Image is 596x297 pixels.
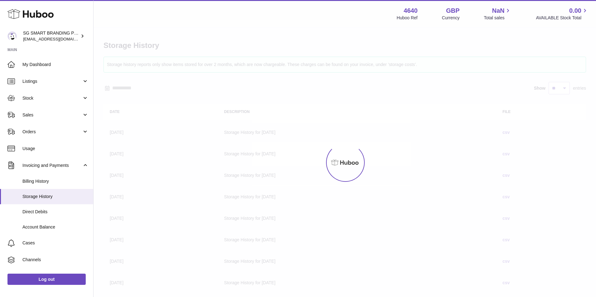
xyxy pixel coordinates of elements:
[7,274,86,285] a: Log out
[484,15,512,21] span: Total sales
[7,31,17,41] img: internalAdmin-4640@internal.huboo.com
[22,112,82,118] span: Sales
[492,7,504,15] span: NaN
[397,15,418,21] div: Huboo Ref
[404,7,418,15] strong: 4640
[23,36,92,41] span: [EMAIL_ADDRESS][DOMAIN_NAME]
[22,129,82,135] span: Orders
[22,240,89,246] span: Cases
[442,15,460,21] div: Currency
[22,209,89,215] span: Direct Debits
[22,224,89,230] span: Account Balance
[536,7,589,21] a: 0.00 AVAILABLE Stock Total
[22,146,89,152] span: Usage
[446,7,459,15] strong: GBP
[22,178,89,184] span: Billing History
[23,30,79,42] div: SG SMART BRANDING PTE. LTD.
[22,257,89,263] span: Channels
[536,15,589,21] span: AVAILABLE Stock Total
[22,62,89,68] span: My Dashboard
[22,163,82,168] span: Invoicing and Payments
[22,95,82,101] span: Stock
[569,7,581,15] span: 0.00
[22,194,89,200] span: Storage History
[22,78,82,84] span: Listings
[484,7,512,21] a: NaN Total sales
